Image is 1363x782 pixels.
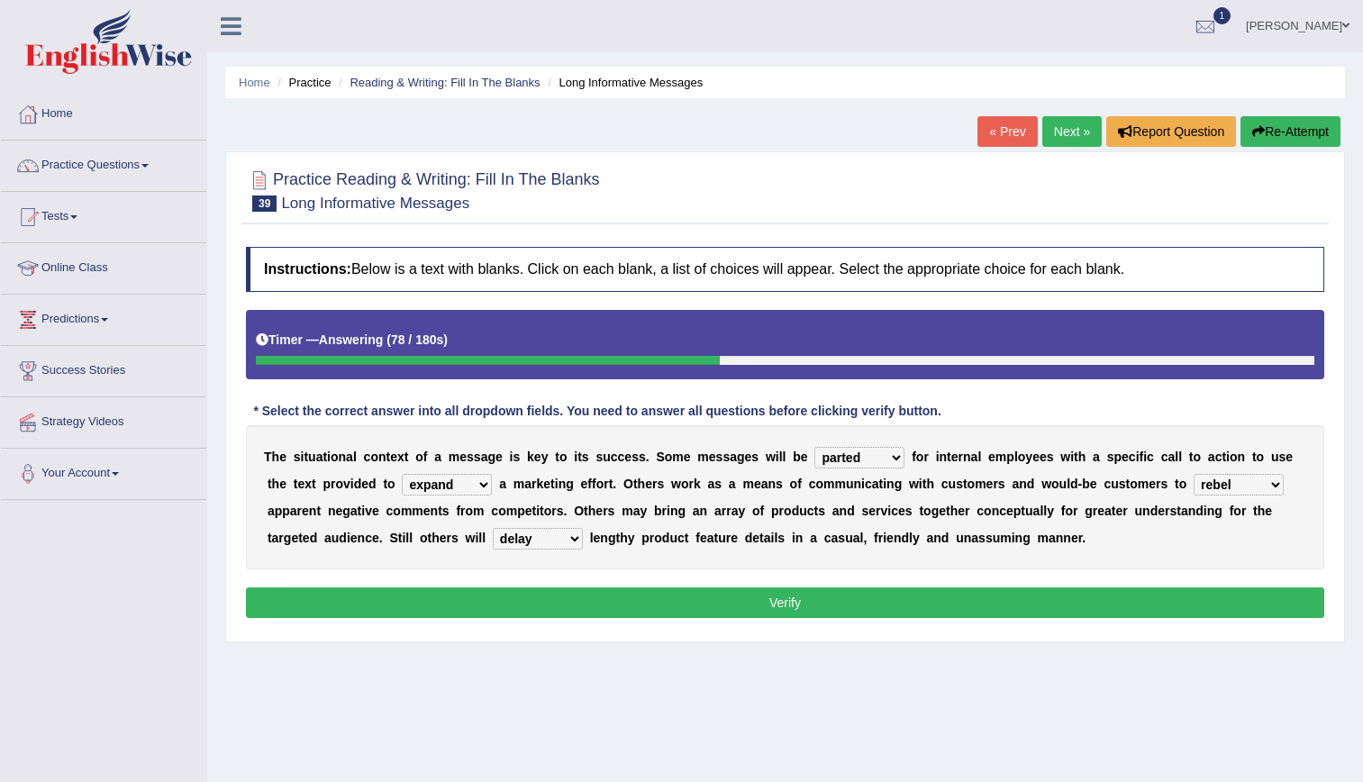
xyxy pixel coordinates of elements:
[1032,450,1040,464] b: e
[506,504,517,518] b: m
[688,477,693,491] b: r
[895,477,903,491] b: g
[624,450,632,464] b: e
[491,504,498,518] b: c
[1019,477,1027,491] b: n
[783,450,786,464] b: l
[495,450,503,464] b: e
[1238,450,1246,464] b: n
[671,477,681,491] b: w
[872,477,879,491] b: a
[883,477,886,491] b: i
[524,477,532,491] b: a
[1122,450,1129,464] b: e
[729,477,736,491] b: a
[623,477,633,491] b: O
[608,504,615,518] b: s
[423,450,428,464] b: f
[290,504,297,518] b: a
[386,504,394,518] b: c
[281,195,469,212] small: Long Informative Messages
[1208,450,1215,464] b: a
[1222,450,1226,464] b: t
[386,332,391,347] b: (
[387,477,395,491] b: o
[1060,450,1070,464] b: w
[246,402,949,421] div: * Select the correct answer into all dropdown fields. You need to answer all questions before cli...
[1078,450,1086,464] b: h
[383,477,387,491] b: t
[532,504,537,518] b: t
[1286,450,1293,464] b: e
[517,504,525,518] b: p
[294,477,298,491] b: t
[1067,477,1070,491] b: l
[350,76,540,89] a: Reading & Writing: Fill In The Blanks
[622,504,632,518] b: m
[358,504,362,518] b: t
[596,477,604,491] b: o
[916,450,924,464] b: o
[963,477,968,491] b: t
[1140,450,1144,464] b: f
[646,450,650,464] b: .
[834,477,845,491] b: m
[604,477,608,491] b: r
[1130,477,1138,491] b: o
[304,477,312,491] b: x
[256,333,448,347] h5: Timer —
[434,450,441,464] b: a
[559,450,568,464] b: o
[815,477,823,491] b: o
[279,477,286,491] b: e
[823,477,834,491] b: m
[665,450,673,464] b: o
[328,504,336,518] b: n
[595,504,603,518] b: e
[323,450,327,464] b: t
[956,477,963,491] b: s
[246,167,600,212] h2: Practice Reading & Writing: Fill In The Blanks
[412,504,423,518] b: m
[886,477,895,491] b: n
[353,450,357,464] b: l
[865,477,872,491] b: c
[584,504,588,518] b: t
[709,450,716,464] b: e
[301,450,304,464] b: i
[438,504,442,518] b: t
[797,477,802,491] b: f
[988,450,995,464] b: e
[564,504,568,518] b: .
[714,477,722,491] b: s
[1070,450,1074,464] b: i
[1230,450,1238,464] b: o
[1,397,206,442] a: Strategy Videos
[1156,477,1160,491] b: r
[1,449,206,494] a: Your Account
[846,477,854,491] b: u
[532,477,536,491] b: r
[1,295,206,340] a: Predictions
[1012,477,1019,491] b: a
[977,450,981,464] b: l
[793,450,801,464] b: b
[766,450,776,464] b: w
[595,450,603,464] b: s
[672,450,683,464] b: m
[1193,450,1201,464] b: o
[1040,450,1047,464] b: e
[279,450,286,464] b: e
[941,477,949,491] b: c
[1189,450,1194,464] b: t
[951,450,959,464] b: e
[1147,450,1154,464] b: c
[350,504,358,518] b: a
[559,477,567,491] b: n
[536,477,543,491] b: k
[473,504,484,518] b: m
[1,346,206,391] a: Success Stories
[959,450,963,464] b: r
[652,477,657,491] b: r
[640,504,647,518] b: y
